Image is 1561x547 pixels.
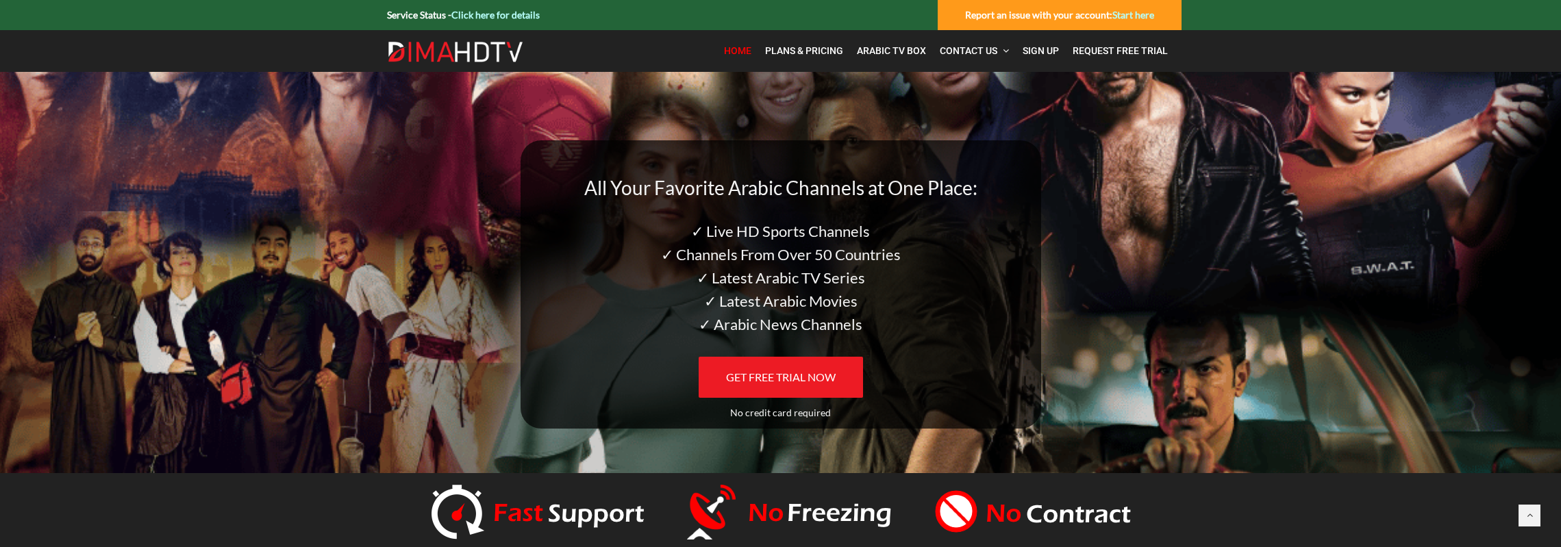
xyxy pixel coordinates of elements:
[965,9,1154,21] strong: Report an issue with your account:
[1066,37,1175,65] a: Request Free Trial
[661,245,901,264] span: ✓ Channels From Over 50 Countries
[724,45,751,56] span: Home
[1073,45,1168,56] span: Request Free Trial
[1023,45,1059,56] span: Sign Up
[451,9,540,21] a: Click here for details
[584,176,977,199] span: All Your Favorite Arabic Channels at One Place:
[850,37,933,65] a: Arabic TV Box
[730,407,831,418] span: No credit card required
[857,45,926,56] span: Arabic TV Box
[387,41,524,63] img: Dima HDTV
[1016,37,1066,65] a: Sign Up
[717,37,758,65] a: Home
[765,45,843,56] span: Plans & Pricing
[699,315,862,333] span: ✓ Arabic News Channels
[387,9,540,21] strong: Service Status -
[704,292,858,310] span: ✓ Latest Arabic Movies
[697,268,865,287] span: ✓ Latest Arabic TV Series
[691,222,870,240] span: ✓ Live HD Sports Channels
[758,37,850,65] a: Plans & Pricing
[726,370,836,383] span: GET FREE TRIAL NOW
[699,357,863,398] a: GET FREE TRIAL NOW
[1519,505,1540,526] a: Back to top
[933,37,1016,65] a: Contact Us
[1112,9,1154,21] a: Start here
[940,45,997,56] span: Contact Us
